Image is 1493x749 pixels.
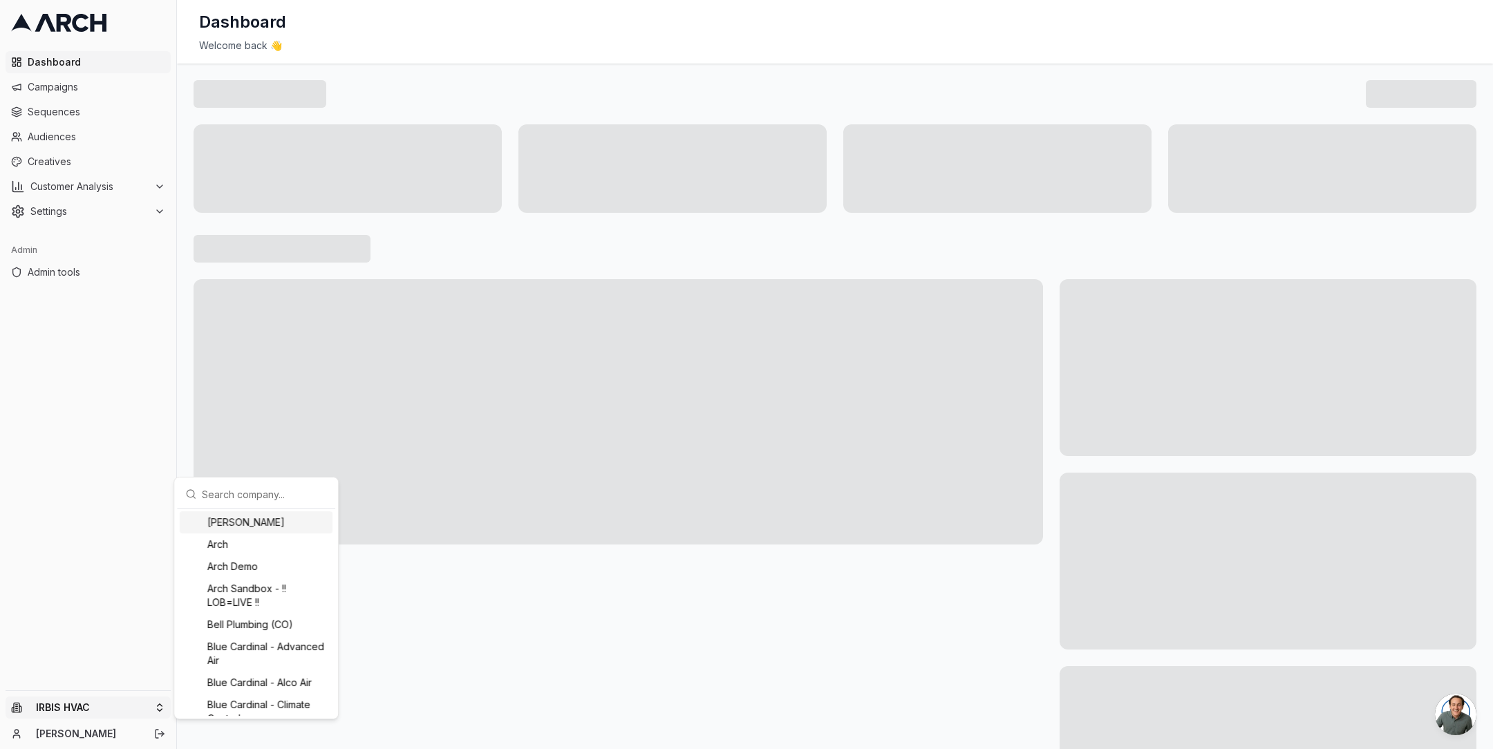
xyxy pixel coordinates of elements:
div: Arch Sandbox - !! LOB=LIVE !! [180,578,332,614]
div: Blue Cardinal - Alco Air [180,672,332,694]
div: Bell Plumbing (CO) [180,614,332,636]
div: Blue Cardinal - Climate Control [180,694,332,730]
div: Suggestions [177,509,335,716]
input: Search company... [202,480,327,508]
div: [PERSON_NAME] [180,511,332,533]
div: Arch [180,533,332,556]
div: Arch Demo [180,556,332,578]
div: Blue Cardinal - Advanced Air [180,636,332,672]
